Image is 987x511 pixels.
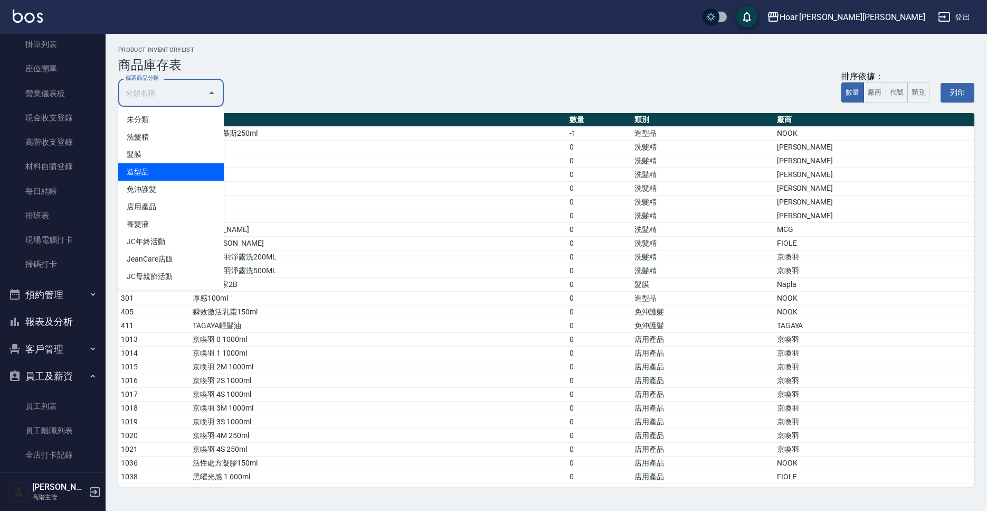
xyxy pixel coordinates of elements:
th: 廠商 [774,113,974,127]
button: 類別 [907,82,930,103]
td: 金喚羽 喚羽淨露洗500ML [190,264,566,278]
td: 0 [567,237,632,250]
td: 京喚羽 3S 1000ml [190,415,566,429]
td: 0 [567,141,632,154]
td: 1019 [118,415,190,429]
li: 未分類 [118,111,224,128]
td: 京喚羽 4M 250ml [190,429,566,443]
td: TAGAYA輕髮油 [190,319,566,333]
td: 魅惑紫羅 [190,182,566,196]
div: Hoar [PERSON_NAME][PERSON_NAME] [780,11,925,24]
td: 造型品 [632,292,774,305]
td: 免沖護髮 [632,319,774,333]
td: 京喚羽 1 1000ml [190,347,566,360]
a: 排班表 [4,203,101,228]
td: NOOK [774,457,974,470]
td: 洗髮精 [632,223,774,237]
td: 店用產品 [632,347,774,360]
td: 0 [567,319,632,333]
a: 營業儀表板 [4,81,101,106]
li: 造型品 [118,163,224,181]
td: 0 [567,333,632,347]
td: 0 [567,360,632,374]
button: 報表及分析 [4,308,101,336]
td: 京喚羽 2M 1000ml [190,360,566,374]
td: [PERSON_NAME] [774,154,974,168]
p: 高階主管 [32,493,86,502]
input: 分類名稱 [123,83,203,102]
a: 高階收支登錄 [4,130,101,154]
button: 客戶管理 [4,336,101,363]
td: 店用產品 [632,415,774,429]
li: 養髮液 [118,216,224,233]
td: 0 [567,292,632,305]
td: NOOK [774,292,974,305]
td: 店用產品 [632,470,774,484]
td: 活性處方凝膠150ml [190,457,566,470]
td: 京喚羽 [774,388,974,402]
td: 洗髮精 [632,264,774,278]
td: 0 [567,470,632,484]
td: 京喚羽 3M 1000ml [190,402,566,415]
td: 1018 [118,402,190,415]
div: 排序依據： [841,71,930,82]
td: 1036 [118,457,190,470]
td: 粉紅泡泡 [190,154,566,168]
button: Close [203,85,220,101]
td: [PERSON_NAME] [774,168,974,182]
td: 玫瑰酒紅 [190,168,566,182]
td: 店用產品 [632,443,774,457]
td: 411 [118,319,190,333]
button: 代號 [886,82,908,103]
td: 0 [567,443,632,457]
td: 0 [567,415,632,429]
li: 洗髮精 [118,128,224,146]
td: 0 [567,223,632,237]
button: 數量 [841,82,864,103]
td: 黑曜光感 1 600ml [190,470,566,484]
li: JeanCare店販 [118,250,224,268]
td: 厚感100ml [190,292,566,305]
td: 淨白霧光 [190,141,566,154]
button: 登出 [934,7,974,27]
td: [PERSON_NAME] [774,196,974,209]
td: 免沖護髮 [632,305,774,319]
td: 1021 [118,443,190,457]
h5: [PERSON_NAME] [32,482,86,493]
td: 瞬效激活乳霜150ml [190,305,566,319]
td: 店用產品 [632,484,774,498]
td: NOOK [774,127,974,141]
td: NOOK [774,305,974,319]
td: 0 [567,264,632,278]
td: 濃醇咖啡 [190,196,566,209]
td: -1 [567,127,632,141]
li: JC年終活動 [118,233,224,250]
td: FIOLE [774,484,974,498]
button: 預約管理 [4,281,101,309]
td: 0 [567,429,632,443]
td: 0 [567,278,632,292]
a: 員工列表 [4,394,101,419]
td: Napla [774,278,974,292]
td: 店用產品 [632,402,774,415]
td: 京喚羽 [774,360,974,374]
td: 301 [118,292,190,305]
td: 0 [567,196,632,209]
td: 1038 [118,470,190,484]
td: 洗髮精 [632,182,774,196]
td: 京喚羽 4S 1000ml [190,388,566,402]
td: 京喚羽 [774,443,974,457]
td: 店用產品 [632,388,774,402]
h3: 商品庫存表 [118,58,974,72]
img: Person [8,481,30,503]
td: 京喚羽 [774,402,974,415]
td: TAGAYA [774,319,974,333]
button: Hoar [PERSON_NAME][PERSON_NAME] [763,6,929,28]
td: 0 [567,374,632,388]
td: FIOLE [774,470,974,484]
td: [PERSON_NAME] [774,141,974,154]
td: Napla 居家2B [190,278,566,292]
td: 洗髮精 [632,154,774,168]
a: 材料自購登錄 [4,154,101,179]
td: 0 [567,457,632,470]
